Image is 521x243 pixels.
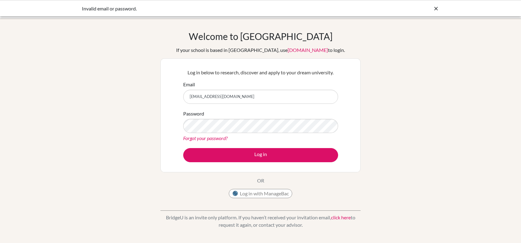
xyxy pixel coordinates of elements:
[160,214,361,229] p: BridgeU is an invite only platform. If you haven’t received your invitation email, to request it ...
[183,135,228,141] a: Forgot your password?
[183,81,195,88] label: Email
[331,214,351,220] a: click here
[176,46,345,54] div: If your school is based in [GEOGRAPHIC_DATA], use to login.
[189,31,333,42] h1: Welcome to [GEOGRAPHIC_DATA]
[183,148,338,162] button: Log in
[183,110,204,117] label: Password
[183,69,338,76] p: Log in below to research, discover and apply to your dream university.
[257,177,264,184] p: OR
[288,47,328,53] a: [DOMAIN_NAME]
[82,5,347,12] div: Invalid email or password.
[229,189,292,198] button: Log in with ManageBac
